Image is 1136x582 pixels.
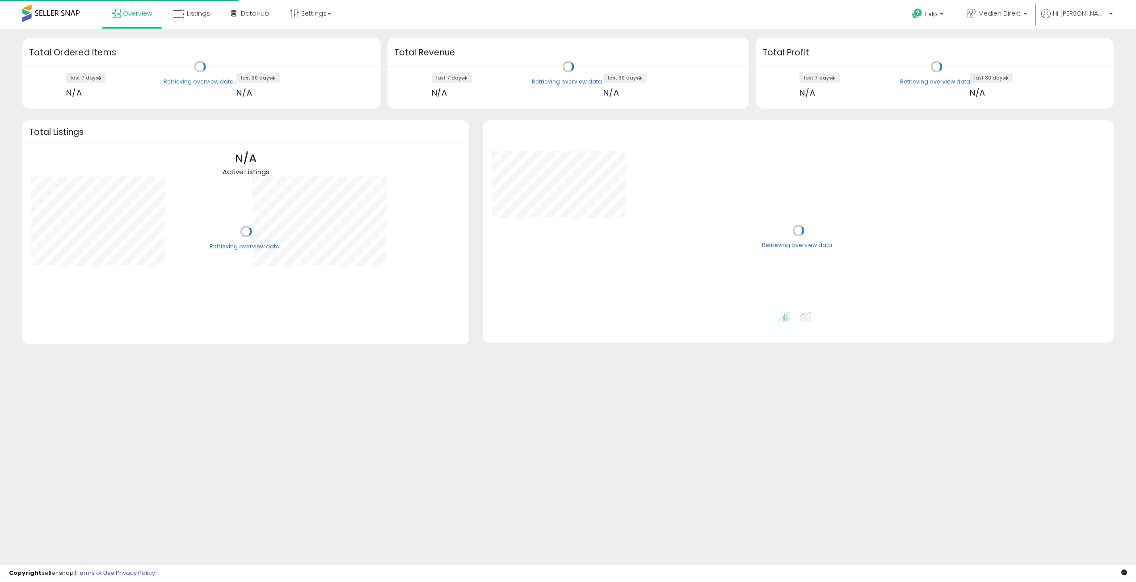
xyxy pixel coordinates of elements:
[900,78,973,86] div: Retrieving overview data..
[164,78,236,86] div: Retrieving overview data..
[925,10,937,18] span: Help
[978,9,1021,18] span: Medien Direkt
[1041,9,1113,29] a: Hi [PERSON_NAME]
[762,242,835,250] div: Retrieving overview data..
[187,9,210,18] span: Listings
[532,78,605,86] div: Retrieving overview data..
[1053,9,1107,18] span: Hi [PERSON_NAME]
[905,1,952,29] a: Help
[241,9,269,18] span: DataHub
[210,243,282,251] div: Retrieving overview data..
[123,9,152,18] span: Overview
[912,8,923,19] i: Get Help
